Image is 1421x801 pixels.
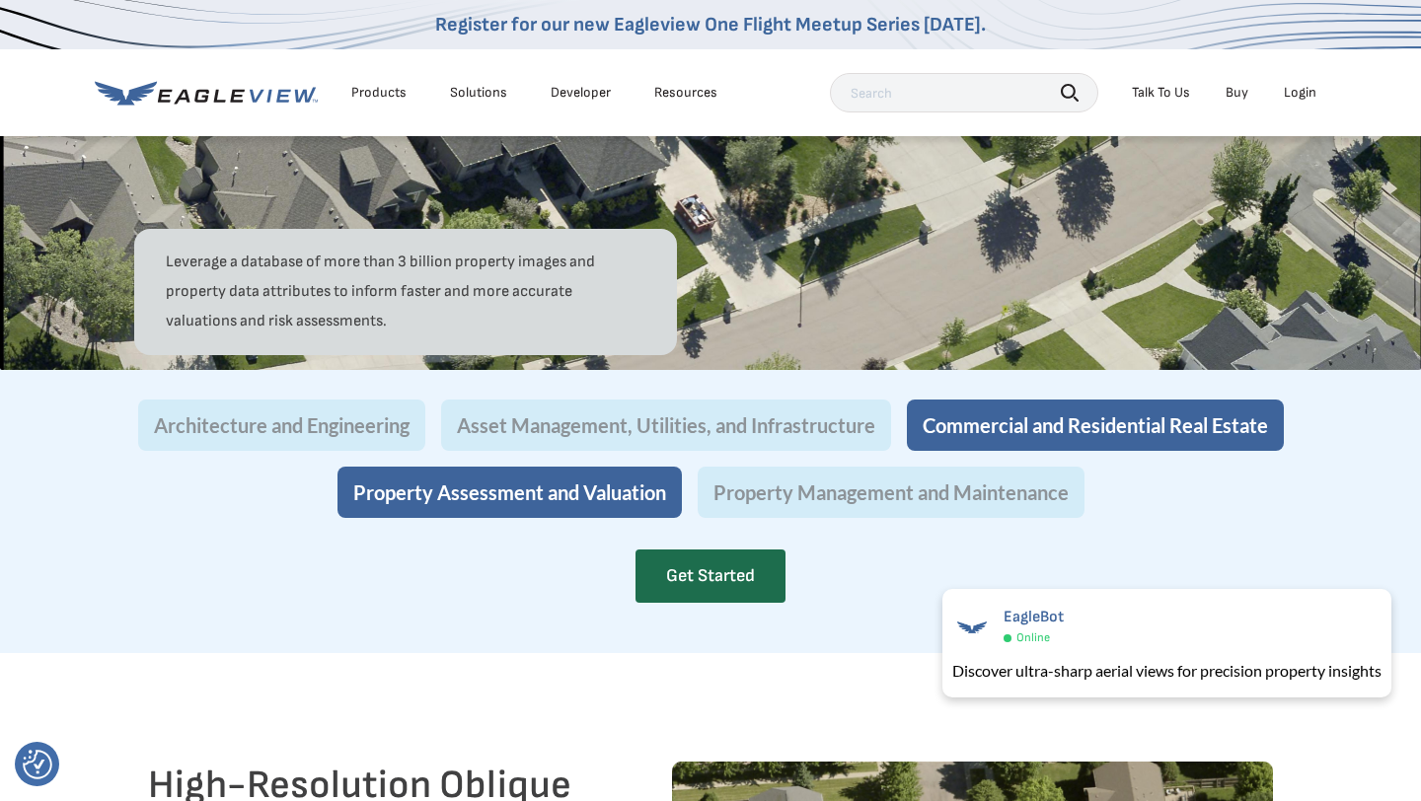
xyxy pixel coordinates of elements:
[1132,84,1190,102] div: Talk To Us
[23,750,52,779] button: Consent Preferences
[441,400,891,451] button: Asset Management, Utilities, and Infrastructure
[1004,608,1064,626] span: EagleBot
[698,467,1084,518] button: Property Management and Maintenance
[23,750,52,779] img: Revisit consent button
[450,84,507,102] div: Solutions
[636,549,785,603] a: Get Started
[654,84,717,102] div: Resources
[1284,84,1316,102] div: Login
[138,400,425,451] button: Architecture and Engineering
[952,608,992,647] img: EagleBot
[952,659,1382,683] div: Discover ultra-sharp aerial views for precision property insights
[830,73,1098,112] input: Search
[907,400,1284,451] button: Commercial and Residential Real Estate
[166,248,645,336] p: Leverage a database of more than 3 billion property images and property data attributes to inform...
[1226,84,1248,102] a: Buy
[551,84,611,102] a: Developer
[435,13,986,36] a: Register for our new Eagleview One Flight Meetup Series [DATE].
[351,84,407,102] div: Products
[1016,630,1050,645] span: Online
